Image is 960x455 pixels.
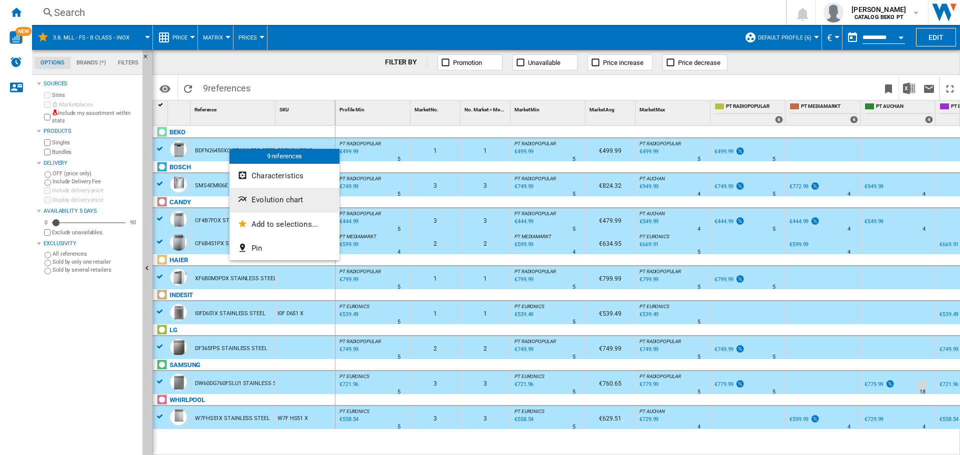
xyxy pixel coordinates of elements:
span: Pin [251,244,262,253]
button: Evolution chart [229,188,339,212]
div: 9 references [229,149,339,164]
span: Evolution chart [251,195,303,204]
span: Add to selections... [251,220,318,229]
button: Add to selections... [229,212,339,236]
span: Characteristics [251,171,303,180]
button: Characteristics [229,164,339,188]
button: Pin... [229,236,339,260]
